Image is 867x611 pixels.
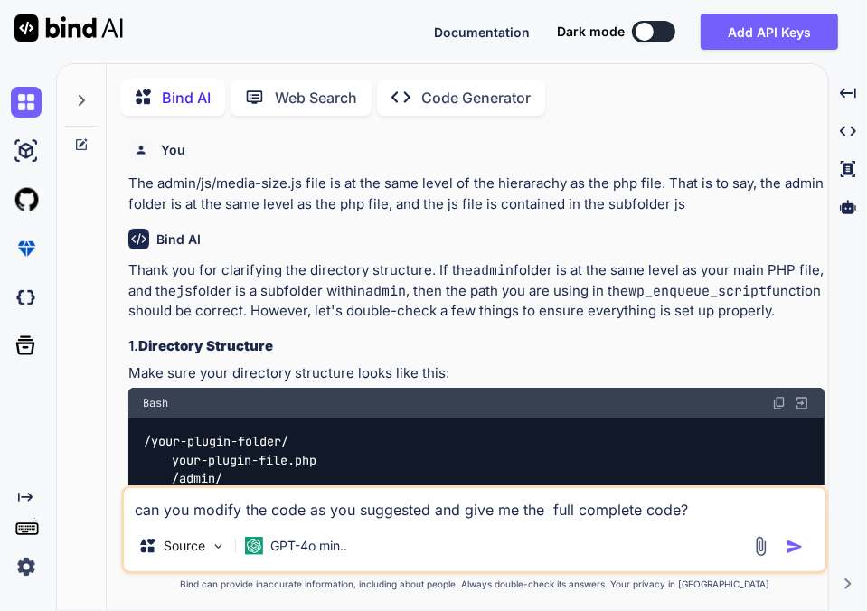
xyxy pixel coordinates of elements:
[164,537,205,555] p: Source
[628,282,767,300] code: wp_enqueue_script
[794,395,810,411] img: Open in Browser
[143,396,168,410] span: Bash
[162,87,211,108] p: Bind AI
[11,136,42,166] img: ai-studio
[11,551,42,582] img: settings
[750,536,771,557] img: attachment
[211,539,226,554] img: Pick Models
[128,336,825,357] h3: 1.
[473,261,514,279] code: admin
[557,23,625,41] span: Dark mode
[161,141,185,159] h6: You
[14,14,123,42] img: Bind AI
[434,23,530,42] button: Documentation
[421,87,531,108] p: Code Generator
[143,432,325,524] code: /your-plugin-folder/ your-plugin-file.php /admin/ /js/ media-size.js
[11,184,42,215] img: githubLight
[701,14,838,50] button: Add API Keys
[786,538,804,556] img: icon
[156,230,201,249] h6: Bind AI
[11,233,42,264] img: premium
[176,282,193,300] code: js
[128,174,825,214] p: The admin/js/media-size.js file is at the same level of the hierarachy as the php file. That is t...
[275,87,357,108] p: Web Search
[434,24,530,40] span: Documentation
[121,578,828,591] p: Bind can provide inaccurate information, including about people. Always double-check its answers....
[11,282,42,313] img: darkCloudIdeIcon
[365,282,406,300] code: admin
[772,396,787,410] img: copy
[11,87,42,117] img: chat
[138,337,273,354] strong: Directory Structure
[245,537,263,555] img: GPT-4o mini
[124,488,825,521] textarea: can you modify the code as you suggested and give me the full complete code?
[128,260,825,322] p: Thank you for clarifying the directory structure. If the folder is at the same level as your main...
[270,537,347,555] p: GPT-4o min..
[128,363,825,384] p: Make sure your directory structure looks like this:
